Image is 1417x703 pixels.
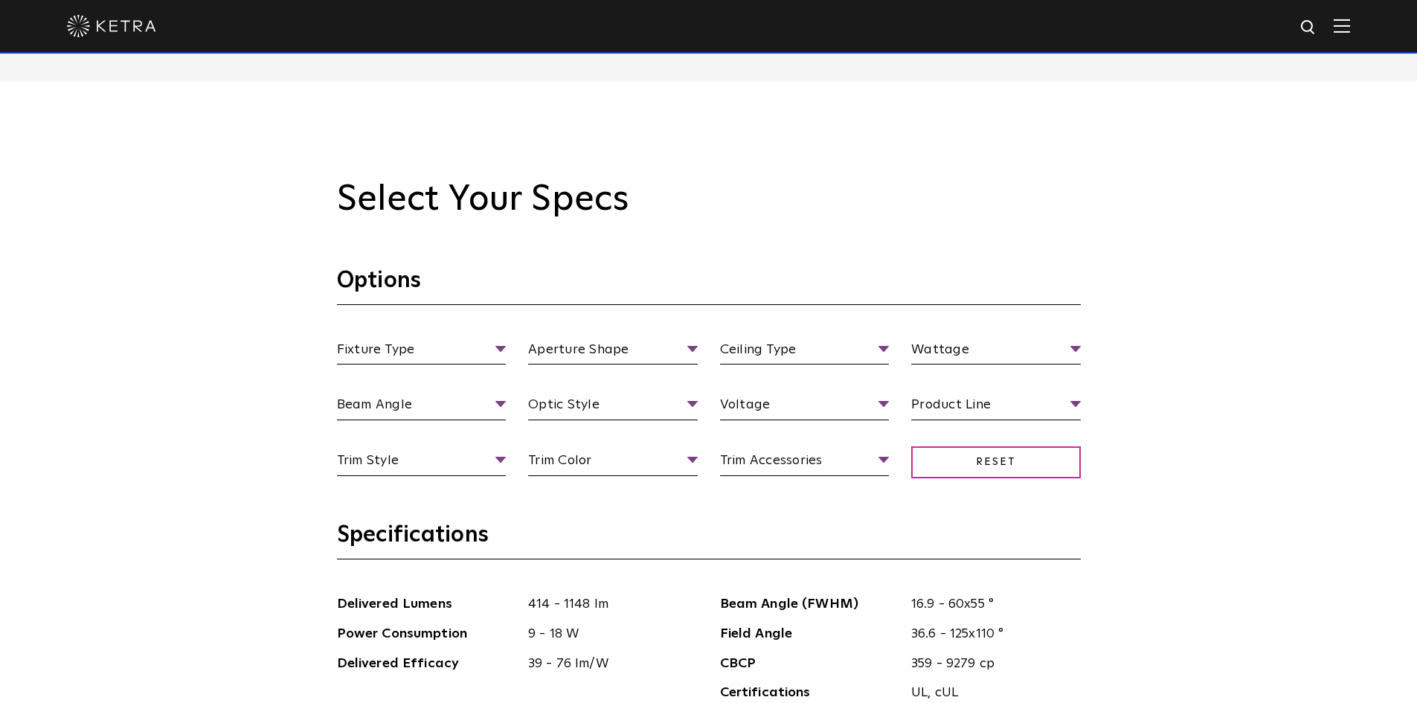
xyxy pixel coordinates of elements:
[337,266,1081,305] h3: Options
[67,15,156,37] img: ketra-logo-2019-white
[720,653,901,675] span: CBCP
[337,653,518,675] span: Delivered Efficacy
[1334,19,1350,33] img: Hamburger%20Nav.svg
[720,623,901,645] span: Field Angle
[900,594,1081,615] span: 16.9 - 60x55 °
[720,450,890,476] span: Trim Accessories
[1299,19,1318,37] img: search icon
[337,623,518,645] span: Power Consumption
[911,394,1081,420] span: Product Line
[337,179,1081,222] h2: Select Your Specs
[517,623,698,645] span: 9 - 18 W
[900,623,1081,645] span: 36.6 - 125x110 °
[517,594,698,615] span: 414 - 1148 lm
[528,450,698,476] span: Trim Color
[911,446,1081,478] span: Reset
[720,394,890,420] span: Voltage
[337,521,1081,559] h3: Specifications
[337,594,518,615] span: Delivered Lumens
[900,653,1081,675] span: 359 - 9279 cp
[720,339,890,365] span: Ceiling Type
[517,653,698,675] span: 39 - 76 lm/W
[337,394,507,420] span: Beam Angle
[337,450,507,476] span: Trim Style
[528,339,698,365] span: Aperture Shape
[528,394,698,420] span: Optic Style
[720,594,901,615] span: Beam Angle (FWHM)
[337,339,507,365] span: Fixture Type
[911,339,1081,365] span: Wattage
